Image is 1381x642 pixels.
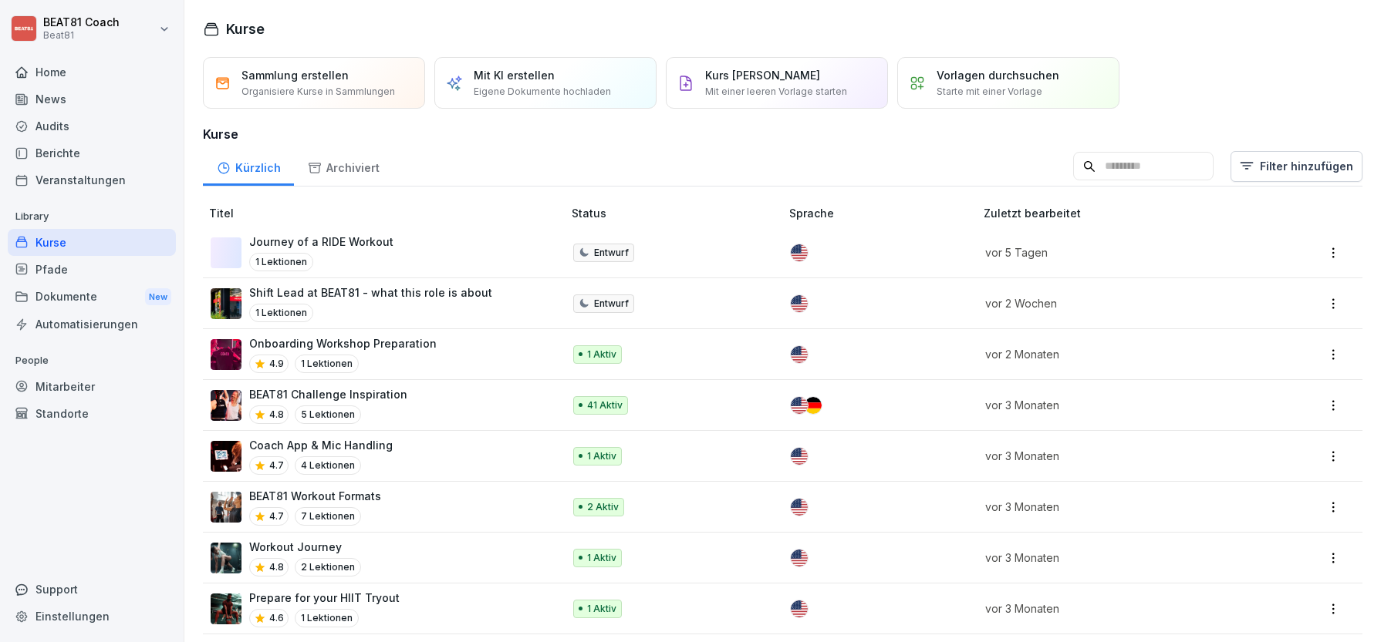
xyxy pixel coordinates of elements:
[789,205,977,221] p: Sprache
[587,551,616,565] p: 1 Aktiv
[8,283,176,311] div: Dokumente
[269,560,284,574] p: 4.8
[985,397,1248,413] p: vor 3 Monaten
[249,488,381,504] p: BEAT81 Workout Formats
[269,459,284,472] p: 4.7
[8,166,176,193] a: Veranstaltungen
[295,558,361,576] p: 2 Lektionen
[226,18,265,39] h1: Kurse
[587,348,616,361] p: 1 Aktiv
[791,295,808,312] img: us.svg
[241,85,395,99] p: Organisiere Kurse in Sammlungen
[8,400,176,427] a: Standorte
[8,86,176,113] a: News
[211,492,241,523] img: y9fc2hljz12hjpqmn0lgbk2p.png
[791,346,808,363] img: us.svg
[295,609,359,627] p: 1 Lektionen
[8,311,176,338] a: Automatisierungen
[985,448,1248,464] p: vor 3 Monaten
[594,297,629,311] p: Entwurf
[249,284,492,301] p: Shift Lead at BEAT81 - what this role is about
[791,499,808,516] img: us.svg
[594,246,629,260] p: Entwurf
[295,456,361,475] p: 4 Lektionen
[985,295,1248,311] p: vor 2 Wochen
[791,550,808,566] img: us.svg
[249,437,393,453] p: Coach App & Mic Handling
[8,113,176,139] a: Audits
[8,576,176,603] div: Support
[211,543,241,573] img: k7go51jz1gvh8zp5joazd0zj.png
[211,390,241,421] img: z9qsab734t8wudqjjzarpkdd.png
[8,283,176,311] a: DokumenteNew
[8,204,176,229] p: Library
[985,600,1248,617] p: vor 3 Monaten
[8,139,176,166] a: Berichte
[43,16,120,29] p: BEAT81 Coach
[295,507,361,526] p: 7 Lektionen
[249,234,393,250] p: Journey of a RIDE Workout
[8,256,176,283] a: Pfade
[705,67,820,83] p: Kurs [PERSON_NAME]
[249,386,407,402] p: BEAT81 Challenge Inspiration
[705,85,847,99] p: Mit einer leeren Vorlage starten
[269,408,284,422] p: 4.8
[587,398,623,412] p: 41 Aktiv
[43,30,120,41] p: Beat81
[269,357,284,371] p: 4.9
[937,67,1059,83] p: Vorlagen durchsuchen
[295,405,361,424] p: 5 Lektionen
[249,539,361,555] p: Workout Journey
[937,85,1042,99] p: Starte mit einer Vorlage
[985,550,1248,566] p: vor 3 Monaten
[211,593,241,624] img: yvi5w3kiu0xypxk8hsf2oii2.png
[587,602,616,616] p: 1 Aktiv
[211,339,241,370] img: ho20usilb1958hsj8ca7h6wm.png
[203,125,1362,143] h3: Kurse
[241,67,349,83] p: Sammlung erstellen
[249,335,437,351] p: Onboarding Workshop Preparation
[985,499,1248,515] p: vor 3 Monaten
[294,146,393,186] a: Archiviert
[203,146,294,186] a: Kürzlich
[791,448,808,465] img: us.svg
[249,304,313,322] p: 1 Lektionen
[8,373,176,400] a: Mitarbeiter
[209,205,566,221] p: Titel
[984,205,1266,221] p: Zuletzt bearbeitet
[587,500,619,514] p: 2 Aktiv
[474,85,611,99] p: Eigene Dokumente hochladen
[474,67,555,83] p: Mit KI erstellen
[805,397,822,414] img: de.svg
[295,355,359,373] p: 1 Lektionen
[791,244,808,261] img: us.svg
[985,244,1248,260] p: vor 5 Tagen
[249,253,313,271] p: 1 Lektionen
[269,509,284,523] p: 4.7
[211,288,241,319] img: tmi8yio0vtf3hr8036ahoogz.png
[985,346,1248,362] p: vor 2 Monaten
[791,600,808,617] img: us.svg
[572,205,784,221] p: Status
[8,59,176,86] a: Home
[269,611,284,625] p: 4.6
[8,348,176,373] p: People
[145,288,171,306] div: New
[587,449,616,463] p: 1 Aktiv
[791,397,808,414] img: us.svg
[8,603,176,630] a: Einstellungen
[249,590,400,606] p: Prepare for your HIIT Tryout
[8,229,176,256] a: Kurse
